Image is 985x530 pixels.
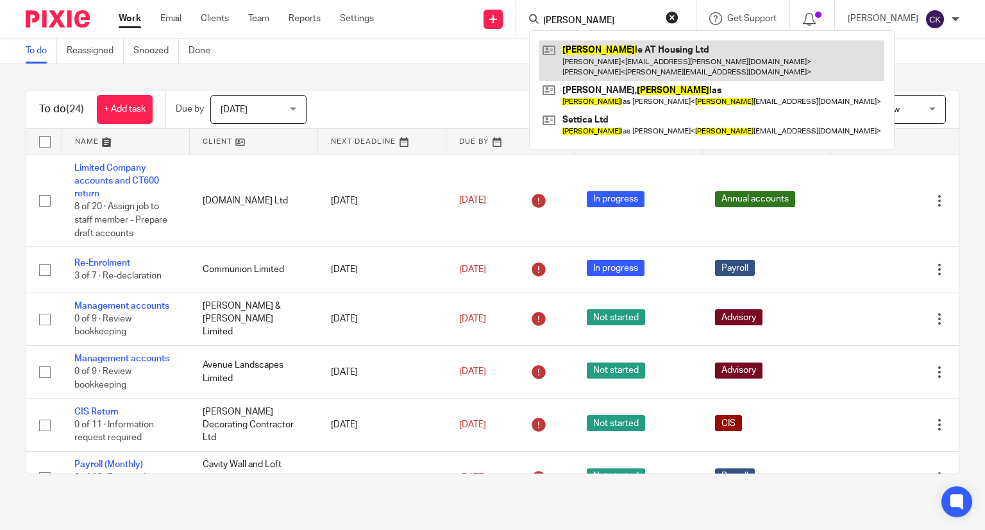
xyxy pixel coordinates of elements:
a: Management accounts [74,354,169,363]
span: 0 of 9 · Review bookkeeping [74,368,131,390]
td: Communion Limited [190,247,318,293]
td: Avenue Landscapes Limited [190,346,318,398]
a: To do [26,38,57,64]
span: CIS [715,415,742,431]
td: [DATE] [318,155,446,247]
a: Payroll (Monthly) [74,460,143,469]
span: [DATE] [459,420,486,429]
td: [PERSON_NAME] Decorating Contractor Ltd [190,398,318,451]
a: Limited Company accounts and CT600 return [74,164,159,199]
td: [PERSON_NAME] & [PERSON_NAME] Limited [190,293,318,345]
span: 0 of 9 · Review bookkeeping [74,314,131,337]
a: Settings [340,12,374,25]
a: Team [248,12,269,25]
button: Clear [666,11,678,24]
td: [DATE] [318,293,446,345]
td: [DATE] [318,398,446,451]
span: In progress [587,260,644,276]
span: Advisory [715,309,762,325]
a: + Add task [97,95,153,124]
p: [PERSON_NAME] [848,12,918,25]
span: Not started [587,363,645,379]
a: CIS Return [74,407,119,416]
td: [DATE] [318,452,446,504]
span: Get Support [727,14,777,23]
a: Reports [289,12,321,25]
p: Due by [176,103,204,115]
td: [DOMAIN_NAME] Ltd [190,155,318,247]
img: Pixie [26,10,90,28]
span: In progress [587,191,644,207]
span: Annual accounts [715,191,795,207]
h1: To do [39,103,84,116]
a: Re-Enrolment [74,259,130,268]
a: Email [160,12,181,25]
span: 3 of 7 · Re-declaration [74,272,162,281]
span: Not started [587,309,645,325]
img: svg%3E [925,9,945,30]
span: [DATE] [459,474,486,483]
span: 0 of 11 · Information request required [74,420,154,443]
span: (24) [66,104,84,114]
span: [DATE] [221,105,248,114]
a: Reassigned [67,38,124,64]
a: Snoozed [133,38,179,64]
span: Advisory [715,363,762,379]
a: Work [119,12,141,25]
span: Payroll [715,468,755,484]
td: Cavity Wall and Loft Clearance Solutions Limited [190,452,318,504]
span: [DATE] [459,265,486,274]
span: [DATE] [459,314,486,323]
a: Clients [201,12,229,25]
span: Payroll [715,260,755,276]
a: Done [189,38,220,64]
a: Management accounts [74,302,169,311]
span: Not started [587,415,645,431]
input: Search [542,15,657,27]
span: Not started [587,468,645,484]
span: 0 of 13 · Received information from client [74,474,166,496]
td: [DATE] [318,247,446,293]
span: 8 of 20 · Assign job to staff member - Prepare draft accounts [74,203,167,238]
span: [DATE] [459,368,486,377]
span: [DATE] [459,196,486,205]
td: [DATE] [318,346,446,398]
